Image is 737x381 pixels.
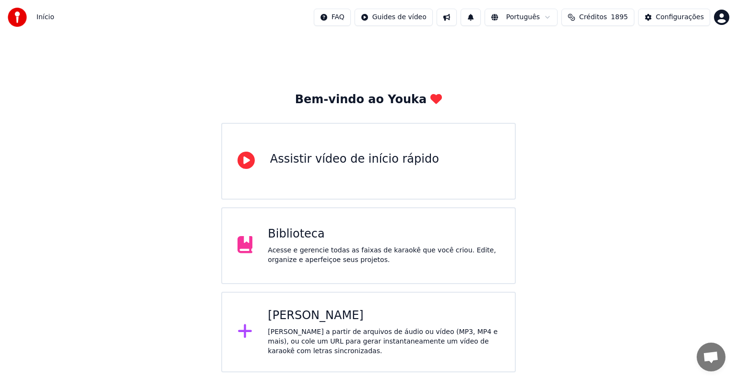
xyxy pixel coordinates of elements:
[295,92,442,107] div: Bem-vindo ao Youka
[579,12,607,22] span: Créditos
[638,9,710,26] button: Configurações
[268,246,499,265] div: Acesse e gerencie todas as faixas de karaokê que você criou. Edite, organize e aperfeiçoe seus pr...
[8,8,27,27] img: youka
[268,226,499,242] div: Biblioteca
[268,327,499,356] div: [PERSON_NAME] a partir de arquivos de áudio ou vídeo (MP3, MP4 e mais), ou cole um URL para gerar...
[270,152,439,167] div: Assistir vídeo de início rápido
[561,9,634,26] button: Créditos1895
[611,12,628,22] span: 1895
[268,308,499,323] div: [PERSON_NAME]
[36,12,54,22] nav: breadcrumb
[314,9,351,26] button: FAQ
[36,12,54,22] span: Início
[355,9,433,26] button: Guides de vídeo
[697,343,725,371] div: Bate-papo aberto
[656,12,704,22] div: Configurações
